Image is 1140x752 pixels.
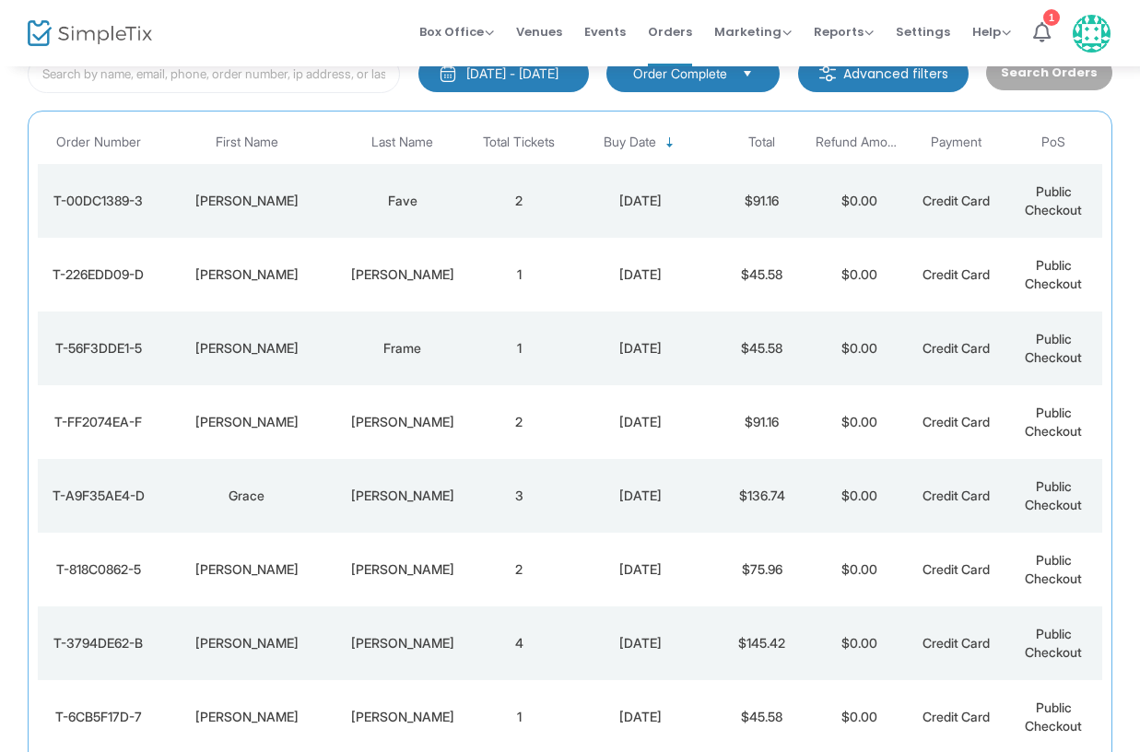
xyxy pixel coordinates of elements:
div: Constance [164,634,330,652]
span: Events [584,8,626,55]
td: $145.42 [713,606,810,680]
span: Last Name [371,135,433,150]
span: Venues [516,8,562,55]
div: 10/14/2025 [572,634,709,652]
td: $75.96 [713,533,810,606]
div: Emily [164,192,330,210]
td: $136.74 [713,459,810,533]
div: T-56F3DDE1-5 [42,339,155,358]
div: Fave [339,192,466,210]
span: Public Checkout [1025,257,1082,291]
div: 10/14/2025 [572,560,709,579]
div: Bennett [339,708,466,726]
span: Sortable [663,135,677,150]
td: $0.00 [811,238,908,311]
div: Donnelly [339,634,466,652]
span: First Name [216,135,278,150]
td: $45.58 [713,311,810,385]
m-button: Advanced filters [798,55,969,92]
span: Help [972,23,1011,41]
span: Credit Card [923,193,990,208]
span: Credit Card [923,340,990,356]
td: $0.00 [811,606,908,680]
div: Hakala [339,560,466,579]
input: Search by name, email, phone, order number, ip address, or last 4 digits of card [28,55,400,93]
span: Settings [896,8,950,55]
td: 4 [470,606,567,680]
div: T-226EDD09-D [42,265,155,284]
div: [DATE] - [DATE] [466,65,558,83]
div: 10/15/2025 [572,192,709,210]
span: Public Checkout [1025,478,1082,512]
div: T-A9F35AE4-D [42,487,155,505]
span: Public Checkout [1025,552,1082,586]
span: Credit Card [923,488,990,503]
span: Credit Card [923,561,990,577]
div: Kapsner [339,265,466,284]
div: John [164,708,330,726]
button: [DATE] - [DATE] [418,55,589,92]
div: Marjorie [164,560,330,579]
span: PoS [1041,135,1065,150]
div: Robert [164,339,330,358]
td: $91.16 [713,164,810,238]
div: Grace [164,487,330,505]
span: Orders [648,8,692,55]
div: Frame [339,339,466,358]
span: Public Checkout [1025,699,1082,734]
img: filter [818,65,837,83]
button: Select [735,64,760,84]
td: $0.00 [811,385,908,459]
div: T-818C0862-5 [42,560,155,579]
img: monthly [439,65,457,83]
div: T-3794DE62-B [42,634,155,652]
span: Public Checkout [1025,331,1082,365]
div: 10/14/2025 [572,708,709,726]
span: Credit Card [923,709,990,724]
td: 2 [470,164,567,238]
div: T-00DC1389-3 [42,192,155,210]
span: Public Checkout [1025,183,1082,217]
td: 3 [470,459,567,533]
div: T-6CB5F17D-7 [42,708,155,726]
td: $0.00 [811,164,908,238]
div: 10/15/2025 [572,413,709,431]
div: Knudsen [339,487,466,505]
td: 2 [470,385,567,459]
span: Credit Card [923,635,990,651]
div: Chloe [164,413,330,431]
td: 1 [470,238,567,311]
span: Marketing [714,23,792,41]
div: Anna [164,265,330,284]
span: Buy Date [604,135,656,150]
th: Total Tickets [470,121,567,164]
span: Payment [931,135,981,150]
span: Public Checkout [1025,626,1082,660]
td: $0.00 [811,533,908,606]
div: Lewis [339,413,466,431]
td: $91.16 [713,385,810,459]
div: 10/15/2025 [572,265,709,284]
td: $0.00 [811,311,908,385]
span: Credit Card [923,266,990,282]
div: 10/15/2025 [572,339,709,358]
span: Reports [814,23,874,41]
span: Credit Card [923,414,990,429]
span: Box Office [419,23,494,41]
th: Refund Amount [811,121,908,164]
th: Total [713,121,810,164]
span: Public Checkout [1025,405,1082,439]
span: Order Complete [633,65,727,83]
div: 1 [1043,9,1060,26]
td: $45.58 [713,238,810,311]
span: Order Number [56,135,141,150]
td: 1 [470,311,567,385]
div: T-FF2074EA-F [42,413,155,431]
td: 2 [470,533,567,606]
td: $0.00 [811,459,908,533]
div: 10/15/2025 [572,487,709,505]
